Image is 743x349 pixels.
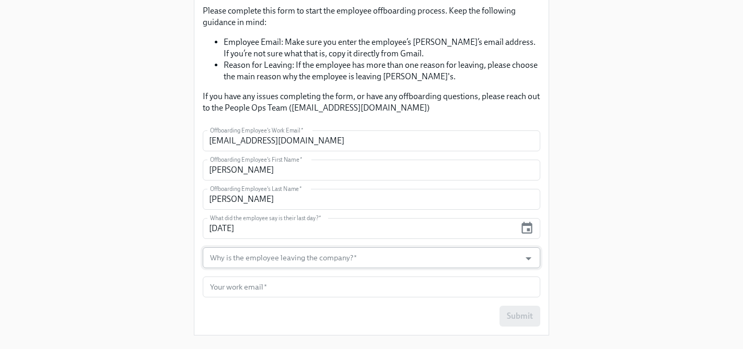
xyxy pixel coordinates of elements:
[203,218,516,239] input: MM/DD/YYYY
[203,91,540,114] p: If you have any issues completing the form, or have any offboarding questions, please reach out t...
[520,250,537,267] button: Open
[224,59,540,82] li: Reason for Leaving: If the employee has more than one reason for leaving, please choose the main ...
[203,5,540,28] p: Please complete this form to start the employee offboarding process. Keep the following guidance ...
[224,37,540,59] li: Employee Email: Make sure you enter the employee’s [PERSON_NAME]’s email address. If you’re not s...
